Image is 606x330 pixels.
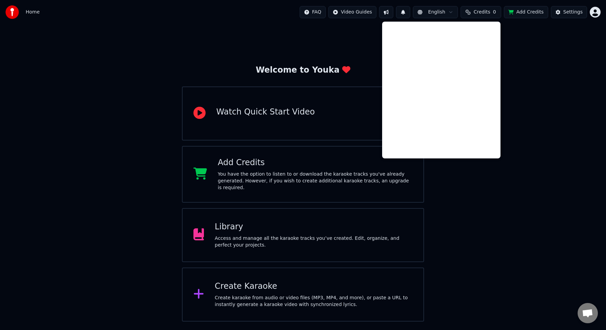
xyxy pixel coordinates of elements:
button: Settings [551,6,587,18]
button: Credits0 [461,6,501,18]
nav: breadcrumb [26,9,40,16]
div: Access and manage all the karaoke tracks you’ve created. Edit, organize, and perfect your projects. [215,235,413,249]
div: You have the option to listen to or download the karaoke tracks you've already generated. However... [218,171,413,191]
div: Watch Quick Start Video [216,107,315,118]
div: Add Credits [218,157,413,168]
img: youka [5,5,19,19]
div: Create Karaoke [215,281,413,292]
div: Library [215,222,413,232]
span: Credits [473,9,490,16]
div: Settings [563,9,583,16]
button: Video Guides [328,6,376,18]
div: Open chat [578,303,598,323]
span: Home [26,9,40,16]
div: Welcome to Youka [256,65,350,76]
button: Add Credits [504,6,548,18]
span: 0 [493,9,496,16]
button: FAQ [300,6,326,18]
div: Create karaoke from audio or video files (MP3, MP4, and more), or paste a URL to instantly genera... [215,295,413,308]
